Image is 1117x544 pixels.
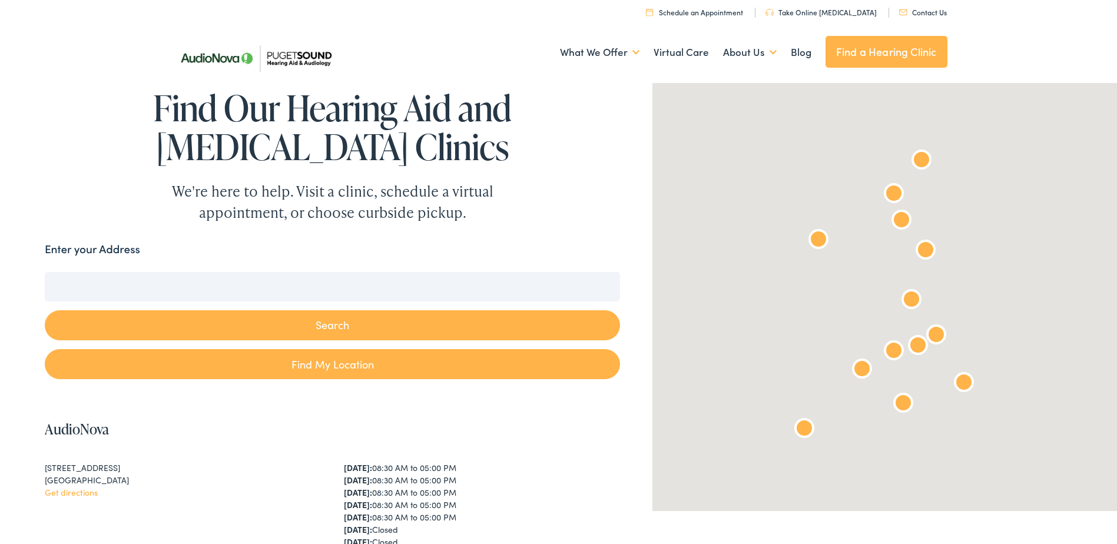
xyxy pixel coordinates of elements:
[45,486,98,498] a: Get directions
[344,511,372,523] strong: [DATE]:
[45,474,321,486] div: [GEOGRAPHIC_DATA]
[654,31,709,74] a: Virtual Care
[765,7,877,17] a: Take Online [MEDICAL_DATA]
[904,333,932,361] div: AudioNova
[887,207,916,235] div: AudioNova
[344,486,372,498] strong: [DATE]:
[791,31,811,74] a: Blog
[899,7,947,17] a: Contact Us
[804,227,833,255] div: AudioNova
[45,88,620,166] h1: Find Our Hearing Aid and [MEDICAL_DATA] Clinics
[950,370,978,398] div: AudioNova
[899,9,907,15] img: utility icon
[560,31,639,74] a: What We Offer
[765,9,774,16] img: utility icon
[646,8,653,16] img: utility icon
[922,322,950,350] div: AudioNova
[45,462,321,474] div: [STREET_ADDRESS]
[344,523,372,535] strong: [DATE]:
[344,462,372,473] strong: [DATE]:
[912,237,940,266] div: AudioNova
[344,474,372,486] strong: [DATE]:
[45,310,620,340] button: Search
[848,356,876,384] div: AudioNova
[826,36,947,68] a: Find a Hearing Clinic
[889,390,917,419] div: AudioNova
[344,499,372,510] strong: [DATE]:
[646,7,743,17] a: Schedule an Appointment
[897,287,926,315] div: AudioNova
[45,272,620,301] input: Enter your address or zip code
[45,419,109,439] a: AudioNova
[144,181,521,223] div: We're here to help. Visit a clinic, schedule a virtual appointment, or choose curbside pickup.
[880,181,908,209] div: AudioNova
[723,31,777,74] a: About Us
[790,416,818,444] div: AudioNova
[880,338,908,366] div: AudioNova
[45,241,140,258] label: Enter your Address
[45,349,620,379] a: Find My Location
[907,147,936,175] div: Puget Sound Hearing Aid &#038; Audiology by AudioNova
